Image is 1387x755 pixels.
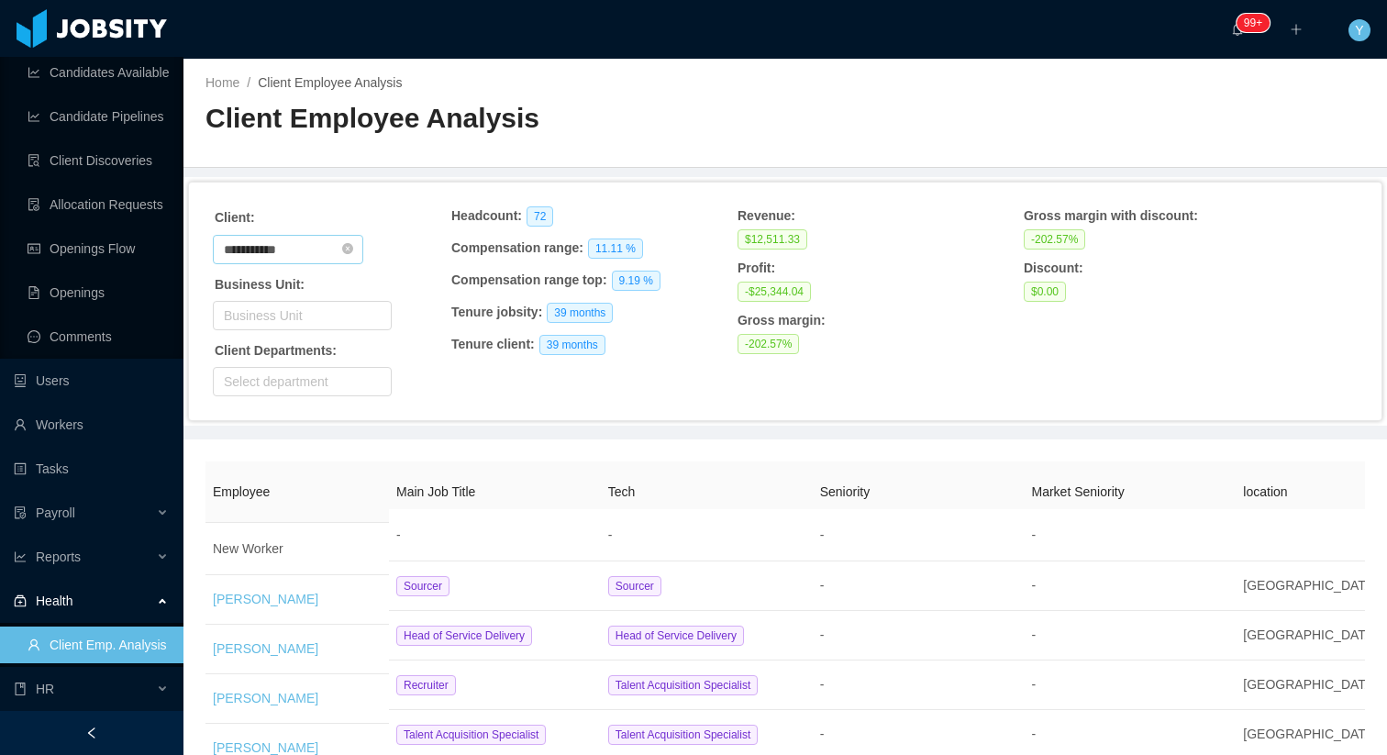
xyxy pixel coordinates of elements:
i: icon: plus [1290,23,1303,36]
span: Main Job Title [396,484,475,499]
span: / [247,75,250,90]
span: Recruiter [396,675,456,695]
span: - [1031,527,1036,542]
strong: Business Unit: [215,277,305,292]
i: icon: medicine-box [14,594,27,607]
span: 72 [527,206,553,227]
a: icon: line-chartCandidate Pipelines [28,98,169,135]
span: Talent Acquisition Specialist [608,725,758,745]
i: icon: book [14,683,27,695]
span: 11.11 % [588,239,643,259]
strong: Profit : [738,261,775,275]
a: icon: file-textOpenings [28,274,169,311]
span: Employee [213,484,270,499]
strong: Headcount : [451,208,522,223]
span: - [820,677,825,692]
span: [GEOGRAPHIC_DATA] [1243,578,1377,593]
strong: Compensation range : [451,240,583,255]
strong: Compensation range top : [451,272,607,287]
div: Business Unit [224,306,372,325]
span: location [1243,484,1287,499]
strong: Tenure jobsity : [451,305,542,319]
span: -202.57 % [1024,229,1085,250]
span: Talent Acquisition Specialist [608,675,758,695]
span: Sourcer [608,576,661,596]
a: icon: messageComments [28,318,169,355]
span: 39 months [539,335,605,355]
span: - [1031,578,1036,593]
span: Tech [608,484,636,499]
span: Head of Service Delivery [608,626,744,646]
span: - [820,627,825,642]
span: $12,511.33 [738,229,807,250]
a: [PERSON_NAME] [213,740,318,755]
span: Health [36,594,72,608]
span: - [1031,677,1036,692]
span: [GEOGRAPHIC_DATA] [1243,727,1377,741]
a: Client Employee Analysis [258,75,402,90]
span: -202.57 % [738,334,799,354]
i: icon: line-chart [14,550,27,563]
strong: Client Departments: [215,343,337,358]
span: 9.19 % [612,271,660,291]
span: - [820,578,825,593]
i: icon: file-protect [14,506,27,519]
span: -$25,344.04 [738,282,811,302]
span: $0.00 [1024,282,1066,302]
span: Head of Service Delivery [396,626,532,646]
span: - [396,527,401,542]
strong: Client: [215,210,255,225]
span: Reports [36,550,81,564]
a: [PERSON_NAME] [213,592,318,606]
span: 39 months [547,303,613,323]
a: icon: file-searchClient Discoveries [28,142,169,179]
span: Talent Acquisition Specialist [396,725,546,745]
span: - [820,727,825,741]
span: - [608,527,613,542]
span: Y [1355,19,1363,41]
strong: Gross margin : [738,313,826,328]
span: Sourcer [396,576,449,596]
i: icon: bell [1231,23,1244,36]
span: HR [36,682,54,696]
strong: Tenure client : [451,337,535,351]
a: icon: file-doneAllocation Requests [28,186,169,223]
strong: Discount : [1024,261,1083,275]
span: - [1031,627,1036,642]
sup: 416 [1237,14,1270,32]
a: icon: robotUsers [14,362,169,399]
span: Payroll [36,505,75,520]
a: [PERSON_NAME] [213,641,318,656]
i: icon: close-circle [342,243,353,254]
strong: Revenue : [738,208,795,223]
a: icon: userClient Emp. Analysis [28,627,169,663]
a: Home [205,75,239,90]
a: icon: idcardOpenings Flow [28,230,169,267]
span: New Worker [213,541,283,556]
a: [PERSON_NAME] [213,691,318,705]
span: [GEOGRAPHIC_DATA] [1243,677,1377,692]
span: Market Seniority [1031,484,1124,499]
h2: Client Employee Analysis [205,100,785,138]
a: icon: line-chartCandidates Available [28,54,169,91]
strong: Gross margin with discount : [1024,208,1198,223]
a: icon: profileTasks [14,450,169,487]
div: Select department [224,372,372,391]
span: [GEOGRAPHIC_DATA] [1243,627,1377,642]
span: - [1031,727,1036,741]
span: Seniority [820,484,870,499]
span: - [820,527,825,542]
a: icon: userWorkers [14,406,169,443]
